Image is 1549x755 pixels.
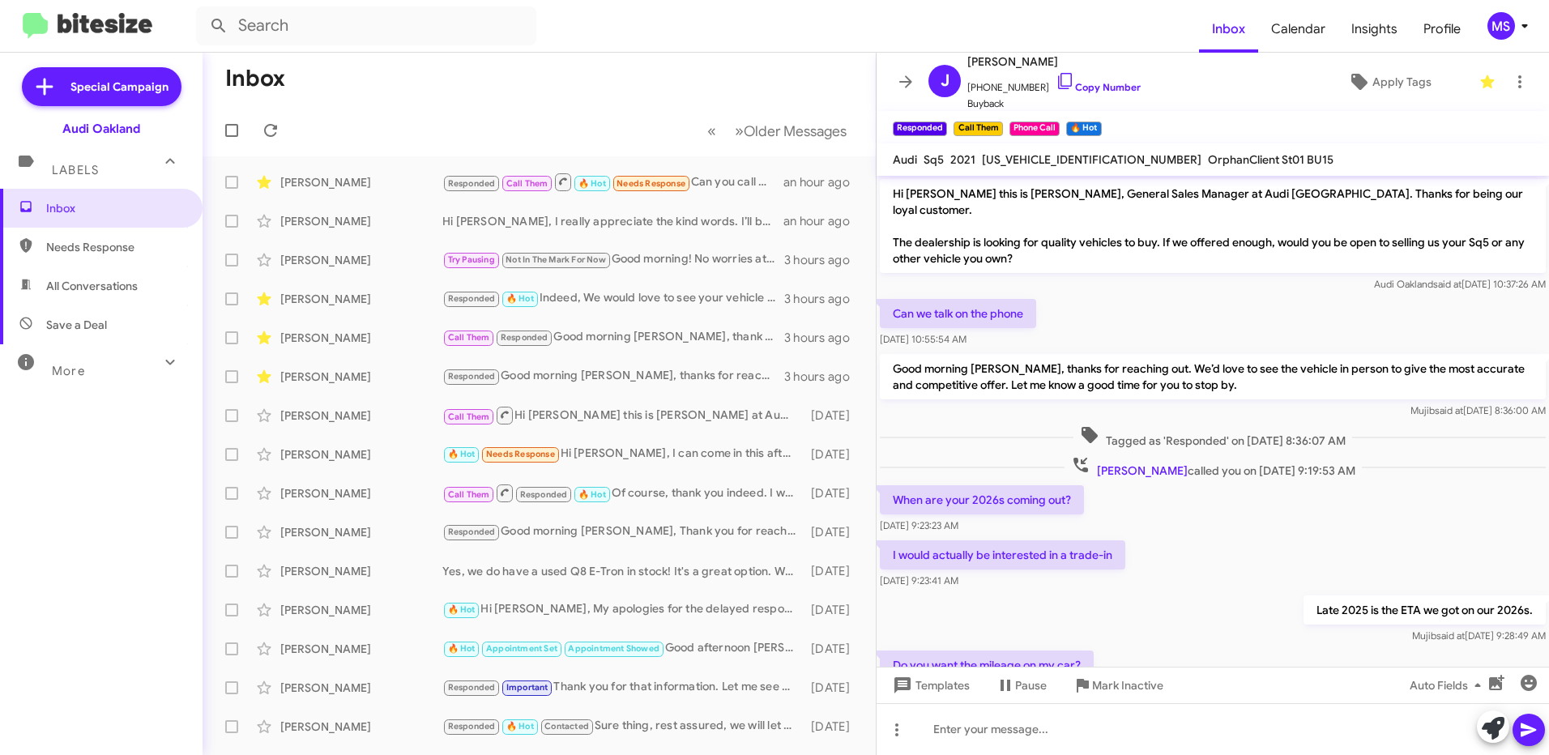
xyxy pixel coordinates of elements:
[280,641,442,657] div: [PERSON_NAME]
[1410,6,1474,53] a: Profile
[783,213,863,229] div: an hour ago
[735,121,744,141] span: »
[442,678,804,697] div: Thank you for that information. Let me see what I got here.
[280,369,442,385] div: [PERSON_NAME]
[880,299,1036,328] p: Can we talk on the phone
[1208,152,1334,167] span: OrphanClient St01 BU15
[448,682,496,693] span: Responded
[725,114,856,147] button: Next
[1060,671,1176,700] button: Mark Inactive
[448,178,496,189] span: Responded
[506,682,548,693] span: Important
[1097,463,1188,478] span: [PERSON_NAME]
[784,291,863,307] div: 3 hours ago
[578,489,606,500] span: 🔥 Hot
[442,445,804,463] div: Hi [PERSON_NAME], I can come in this afternoon around 3:30-4pm. Does that work?
[442,717,804,736] div: Sure thing, rest assured, we will let you know as soon as we a word on.
[967,96,1141,112] span: Buyback
[46,239,184,255] span: Needs Response
[62,121,140,137] div: Audi Oakland
[880,485,1084,514] p: When are your 2026s coming out?
[1487,12,1515,40] div: MS
[442,328,784,347] div: Good morning [PERSON_NAME], thank you for reaching out. We’d love the opportunity to see your veh...
[707,121,716,141] span: «
[784,252,863,268] div: 3 hours ago
[880,354,1546,399] p: Good morning [PERSON_NAME], thanks for reaching out. We’d love to see the vehicle in person to gi...
[982,152,1201,167] span: [US_VEHICLE_IDENTIFICATION_NUMBER]
[1474,12,1531,40] button: MS
[486,449,555,459] span: Needs Response
[506,293,534,304] span: 🔥 Hot
[804,680,863,696] div: [DATE]
[1397,671,1500,700] button: Auto Fields
[280,485,442,501] div: [PERSON_NAME]
[890,671,970,700] span: Templates
[280,330,442,346] div: [PERSON_NAME]
[442,213,783,229] div: Hi [PERSON_NAME], I really appreciate the kind words. I’ll be sure to pass your feedback along to...
[280,407,442,424] div: [PERSON_NAME]
[225,66,285,92] h1: Inbox
[520,489,568,500] span: Responded
[448,412,490,422] span: Call Them
[442,289,784,308] div: Indeed, We would love to see your vehicle [DATE], we open at 9am and we close at 7pm. Let me know...
[448,489,490,500] span: Call Them
[442,483,804,503] div: Of course, thank you indeed. I will keep an eye out for a similar vehicle that is certified, rest...
[448,643,476,654] span: 🔥 Hot
[880,179,1546,273] p: Hi [PERSON_NAME] this is [PERSON_NAME], General Sales Manager at Audi [GEOGRAPHIC_DATA]. Thanks f...
[617,178,685,189] span: Needs Response
[941,68,949,94] span: J
[506,721,534,732] span: 🔥 Hot
[804,446,863,463] div: [DATE]
[52,364,85,378] span: More
[784,330,863,346] div: 3 hours ago
[698,114,726,147] button: Previous
[1436,629,1465,642] span: said at
[280,719,442,735] div: [PERSON_NAME]
[744,122,847,140] span: Older Messages
[950,152,975,167] span: 2021
[1435,404,1463,416] span: said at
[578,178,606,189] span: 🔥 Hot
[783,174,863,190] div: an hour ago
[954,122,1002,136] small: Call Them
[1374,278,1546,290] span: Audi Oakland [DATE] 10:37:26 AM
[280,174,442,190] div: [PERSON_NAME]
[448,293,496,304] span: Responded
[46,278,138,294] span: All Conversations
[501,332,548,343] span: Responded
[804,563,863,579] div: [DATE]
[442,600,804,619] div: Hi [PERSON_NAME], My apologies for the delayed response. Absolutely, let me know what time this a...
[804,641,863,657] div: [DATE]
[196,6,536,45] input: Search
[442,523,804,541] div: Good morning [PERSON_NAME], Thank you for reaching out and sharing that detailed conversation you...
[280,680,442,696] div: [PERSON_NAME]
[893,122,947,136] small: Responded
[804,407,863,424] div: [DATE]
[804,602,863,618] div: [DATE]
[880,333,967,345] span: [DATE] 10:55:54 AM
[1009,122,1060,136] small: Phone Call
[1015,671,1047,700] span: Pause
[804,524,863,540] div: [DATE]
[880,574,958,587] span: [DATE] 9:23:41 AM
[1066,122,1101,136] small: 🔥 Hot
[442,172,783,192] div: Can you call me?
[967,52,1141,71] span: [PERSON_NAME]
[280,446,442,463] div: [PERSON_NAME]
[804,719,863,735] div: [DATE]
[1338,6,1410,53] a: Insights
[442,250,784,269] div: Good morning! No worries at all, I understand you're not ready to move forward just yet. I'm here...
[448,604,476,615] span: 🔥 Hot
[70,79,169,95] span: Special Campaign
[280,602,442,618] div: [PERSON_NAME]
[448,449,476,459] span: 🔥 Hot
[486,643,557,654] span: Appointment Set
[506,254,606,265] span: Not In The Mark For Now
[893,152,917,167] span: Audi
[506,178,548,189] span: Call Them
[880,650,1094,680] p: Do you want the mileage on my car?
[983,671,1060,700] button: Pause
[568,643,659,654] span: Appointment Showed
[1199,6,1258,53] a: Inbox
